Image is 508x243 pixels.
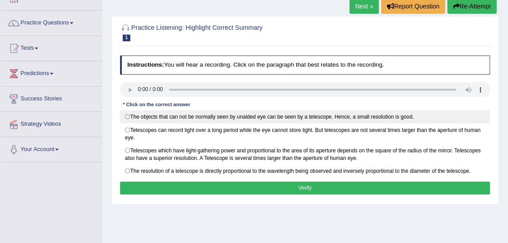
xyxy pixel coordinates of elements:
[120,56,491,74] h4: You will hear a recording. Click on the paragraph that best relates to the recording.
[0,61,102,84] a: Predictions
[0,112,102,134] a: Strategy Videos
[120,182,491,195] button: Verify
[120,123,491,144] label: Telescopes can record light over a long period while the eye cannot store light. But telescopes a...
[120,23,350,41] h2: Practice Listening: Highlight Correct Summary
[120,164,491,178] label: The resolution of a telescope is directly proportional to the wavelength being observed and inver...
[0,11,102,33] a: Practice Questions
[127,61,164,68] b: Instructions:
[120,110,491,123] label: The objects that can not be normally seen by unaided eye can be seen by a telescope. Hence, a sma...
[120,101,194,108] div: * Click on the correct answer
[0,36,102,58] a: Tests
[120,144,491,165] label: Telescopes which have light-gathering power and proportional to the area of its aperture depends ...
[0,137,102,159] a: Your Account
[123,35,131,41] span: 1
[0,87,102,109] a: Success Stories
